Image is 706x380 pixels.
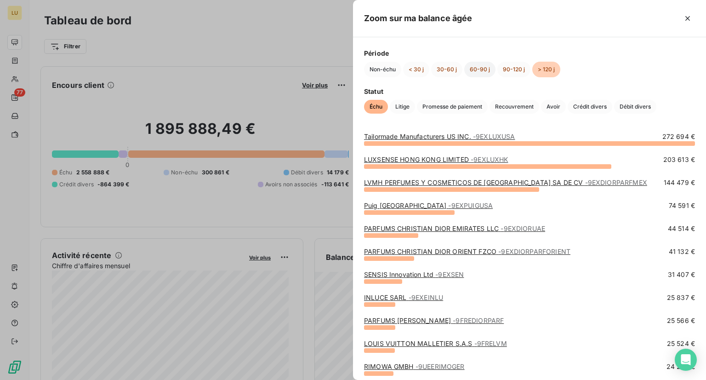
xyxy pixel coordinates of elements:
button: Débit divers [614,100,656,114]
span: 31 407 € [668,270,695,279]
span: - 9FREDIORPARF [453,317,504,324]
a: INLUCE SARL [364,294,443,301]
button: Litige [390,100,415,114]
button: Non-échu [364,62,401,77]
a: LVMH PERFUMES Y COSMETICOS DE [GEOGRAPHIC_DATA] SA DE CV [364,178,647,186]
span: - 9EXLUXHK [471,155,508,163]
button: < 30 j [403,62,429,77]
h5: Zoom sur ma balance âgée [364,12,473,25]
a: PARFUMS CHRISTIAN DIOR EMIRATES LLC [364,225,545,232]
span: - 9EXPUIGUSA [448,202,493,209]
span: 25 837 € [667,293,695,302]
span: 24 256 € [666,362,695,371]
div: Open Intercom Messenger [675,349,697,371]
span: 44 514 € [668,224,695,233]
span: 203 613 € [663,155,695,164]
button: Échu [364,100,388,114]
button: Avoir [541,100,566,114]
span: 144 479 € [664,178,695,187]
span: - 9EXDIORPARFMEX [585,178,647,186]
span: - 9EXLUXUSA [473,132,515,140]
span: - 9EXDIORPARFORIENT [498,248,570,255]
button: Promesse de paiement [417,100,488,114]
a: LUXSENSE HONG KONG LIMITED [364,155,508,163]
button: 30-60 j [431,62,462,77]
span: - 9EXSEN [435,271,464,278]
span: Période [364,48,695,58]
button: 60-90 j [464,62,495,77]
button: > 120 j [532,62,560,77]
a: SENSIS Innovation Ltd [364,271,464,278]
a: Puig [GEOGRAPHIC_DATA] [364,202,493,209]
a: Tailormade Manufacturers US INC. [364,132,515,140]
span: 272 694 € [662,132,695,141]
span: 25 524 € [667,339,695,348]
span: - 9EXDIORUAE [501,225,545,232]
span: 74 591 € [669,201,695,210]
span: 41 132 € [669,247,695,256]
span: 25 566 € [667,316,695,325]
a: LOUIS VUITTON MALLETIER S.A.S [364,340,507,347]
span: - 9EXEINLU [409,294,443,301]
a: PARFUMS CHRISTIAN DIOR ORIENT FZCO [364,248,570,255]
span: - 9UEERIMOGER [416,363,465,370]
a: PARFUMS [PERSON_NAME] [364,317,504,324]
span: - 9FRELVM [474,340,507,347]
button: Crédit divers [568,100,612,114]
button: 90-120 j [497,62,530,77]
span: Statut [364,86,695,96]
a: RIMOWA GMBH [364,363,465,370]
button: Recouvrement [490,100,539,114]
